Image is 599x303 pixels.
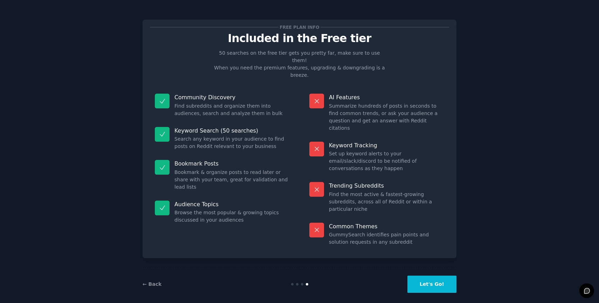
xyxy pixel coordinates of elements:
[174,169,290,191] dd: Bookmark & organize posts to read later or share with your team, great for validation and lead lists
[174,135,290,150] dd: Search any keyword in your audience to find posts on Reddit relevant to your business
[211,49,388,79] p: 50 searches on the free tier gets you pretty far, make sure to use them! When you need the premiu...
[329,150,444,172] dd: Set up keyword alerts to your email/slack/discord to be notified of conversations as they happen
[174,102,290,117] dd: Find subreddits and organize them into audiences, search and analyze them in bulk
[329,223,444,230] p: Common Themes
[174,94,290,101] p: Community Discovery
[174,160,290,167] p: Bookmark Posts
[329,142,444,149] p: Keyword Tracking
[174,209,290,224] dd: Browse the most popular & growing topics discussed in your audiences
[329,231,444,246] dd: GummySearch identifies pain points and solution requests in any subreddit
[150,32,449,45] p: Included in the Free tier
[174,127,290,134] p: Keyword Search (50 searches)
[174,201,290,208] p: Audience Topics
[407,276,456,293] button: Let's Go!
[329,182,444,189] p: Trending Subreddits
[329,191,444,213] dd: Find the most active & fastest-growing subreddits, across all of Reddit or within a particular niche
[329,94,444,101] p: AI Features
[278,23,321,31] span: Free plan info
[329,102,444,132] dd: Summarize hundreds of posts in seconds to find common trends, or ask your audience a question and...
[143,281,161,287] a: ← Back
